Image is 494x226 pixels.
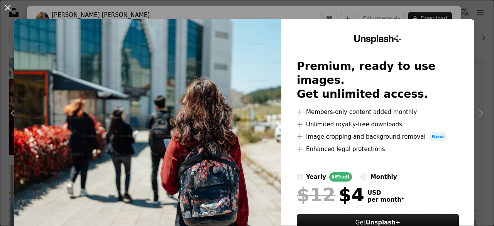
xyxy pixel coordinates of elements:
[306,172,326,182] div: yearly
[361,174,367,180] input: monthly
[297,174,303,180] input: yearly66%off
[297,185,335,205] span: $12
[297,107,459,117] li: Members-only content added monthly
[297,59,459,101] h2: Premium, ready to use images. Get unlimited access.
[329,172,352,182] div: 66% off
[297,132,459,141] li: Image cropping and background removal
[297,120,459,129] li: Unlimited royalty-free downloads
[367,189,404,196] span: USD
[365,219,400,226] strong: Unsplash+
[297,144,459,154] li: Enhanced legal protections
[297,185,364,205] div: $4
[367,196,404,203] span: per month *
[370,172,397,182] div: monthly
[429,132,447,141] span: New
